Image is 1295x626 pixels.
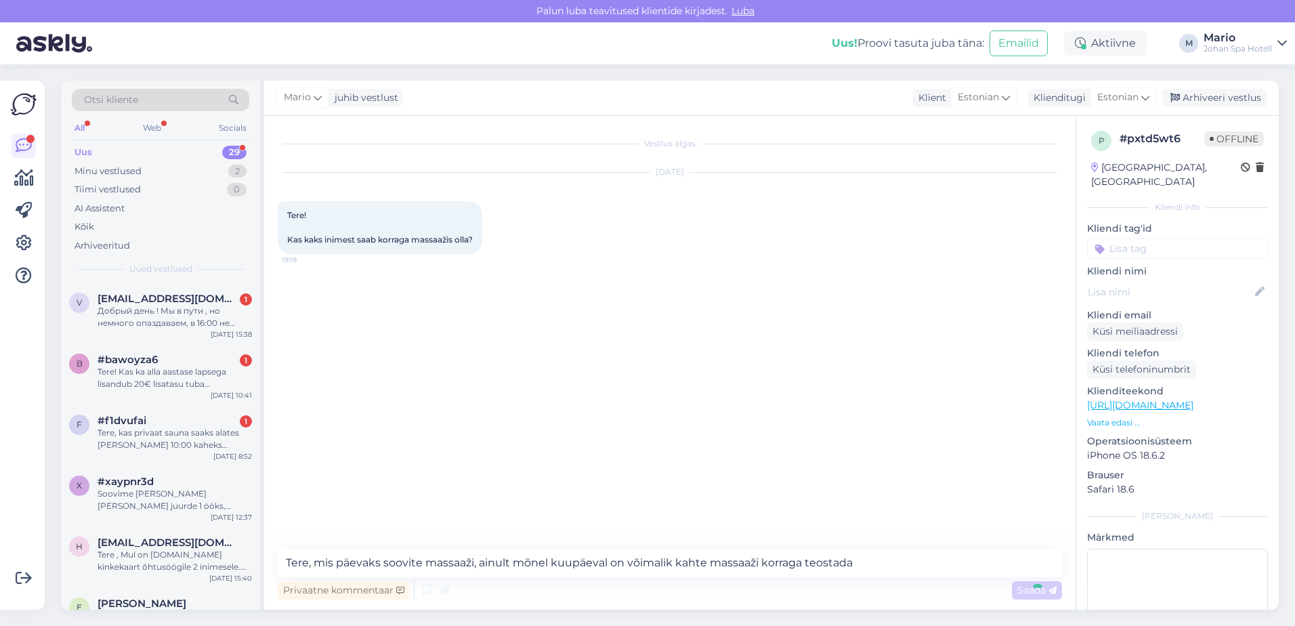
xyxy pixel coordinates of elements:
button: Emailid [990,30,1048,56]
div: [PERSON_NAME] [1087,510,1268,522]
p: Operatsioonisüsteem [1087,434,1268,448]
p: Safari 18.6 [1087,482,1268,497]
div: Vestlus algas [278,138,1062,150]
span: hannusanneli@gmail.com [98,537,238,549]
div: 1 [240,415,252,427]
div: 1 [240,293,252,306]
div: Küsi meiliaadressi [1087,322,1183,341]
div: Tere! Kas ka alla aastase lapsega lisandub 20€ lisatasu tuba broneerides? [98,366,252,390]
div: Küsi telefoninumbrit [1087,360,1196,379]
div: Arhiveeri vestlus [1162,89,1267,107]
span: 19:19 [282,255,333,265]
div: Kõik [75,220,94,234]
span: Elis Tunder [98,598,186,610]
div: [GEOGRAPHIC_DATA], [GEOGRAPHIC_DATA] [1091,161,1241,189]
div: Klienditugi [1028,91,1086,105]
div: Uus [75,146,92,159]
span: #bawoyza6 [98,354,158,366]
div: Kliendi info [1087,201,1268,213]
div: Mario [1204,33,1272,43]
input: Lisa tag [1087,238,1268,259]
span: Uued vestlused [129,263,192,275]
span: #xaypnr3d [98,476,154,488]
p: Kliendi nimi [1087,264,1268,278]
div: 29 [222,146,247,159]
span: b [77,358,83,369]
p: Kliendi telefon [1087,346,1268,360]
img: Askly Logo [11,91,37,117]
div: Tere, kas privaat sauna saaks alates [PERSON_NAME] 10:00 kaheks tunniks? [98,427,252,451]
p: iPhone OS 18.6.2 [1087,448,1268,463]
div: Добрый день ! Мы в пути , но немного опаздаваем, в 16:00 не успеем. С уважением [PERSON_NAME] [PH... [98,305,252,329]
p: Märkmed [1087,530,1268,545]
div: [DATE] 10:41 [211,390,252,400]
span: Estonian [958,90,999,105]
a: [URL][DOMAIN_NAME] [1087,399,1193,411]
div: Proovi tasuta juba täna: [832,35,984,51]
div: Minu vestlused [75,165,142,178]
span: Mario [284,90,311,105]
p: Vaata edasi ... [1087,417,1268,429]
div: Tiimi vestlused [75,183,141,196]
span: #f1dvufai [98,415,146,427]
span: v [77,297,82,308]
div: [DATE] 8:52 [213,451,252,461]
span: E [77,602,82,612]
span: x [77,480,82,491]
div: 0 [227,183,247,196]
span: h [76,541,83,551]
div: 2 [228,165,247,178]
div: M [1179,34,1198,53]
p: Klienditeekond [1087,384,1268,398]
div: Arhiveeritud [75,239,130,253]
div: AI Assistent [75,202,125,215]
div: [DATE] 15:40 [209,573,252,583]
span: Estonian [1097,90,1139,105]
div: # pxtd5wt6 [1120,131,1204,147]
b: Uus! [832,37,857,49]
span: Otsi kliente [84,93,138,107]
span: Tere! Kas kaks inimest saab korraga massaažis olla? [287,210,473,245]
span: p [1099,135,1105,146]
a: MarioJohan Spa Hotell [1204,33,1287,54]
div: Johan Spa Hotell [1204,43,1272,54]
div: Web [140,119,164,137]
span: f [77,419,82,430]
div: Socials [216,119,249,137]
p: Brauser [1087,468,1268,482]
span: Luba [727,5,759,17]
div: Klient [913,91,946,105]
div: juhib vestlust [329,91,398,105]
span: Offline [1204,131,1264,146]
input: Lisa nimi [1088,285,1252,299]
div: Tere , Mul on [DOMAIN_NAME] kinkekaart õhtusöögile 2 inimesele. Kas oleks võimalik broneerida lau... [98,549,252,573]
div: [DATE] 15:38 [211,329,252,339]
div: All [72,119,87,137]
span: vladocek@inbox.lv [98,293,238,305]
div: 1 [240,354,252,367]
div: Soovime [PERSON_NAME] [PERSON_NAME] juurde 1 ööks, kasutada ka spa mõnusid [98,488,252,512]
p: Kliendi email [1087,308,1268,322]
div: [DATE] 12:37 [211,512,252,522]
div: Aktiivne [1064,31,1147,56]
div: [DATE] [278,166,1062,178]
p: Kliendi tag'id [1087,222,1268,236]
